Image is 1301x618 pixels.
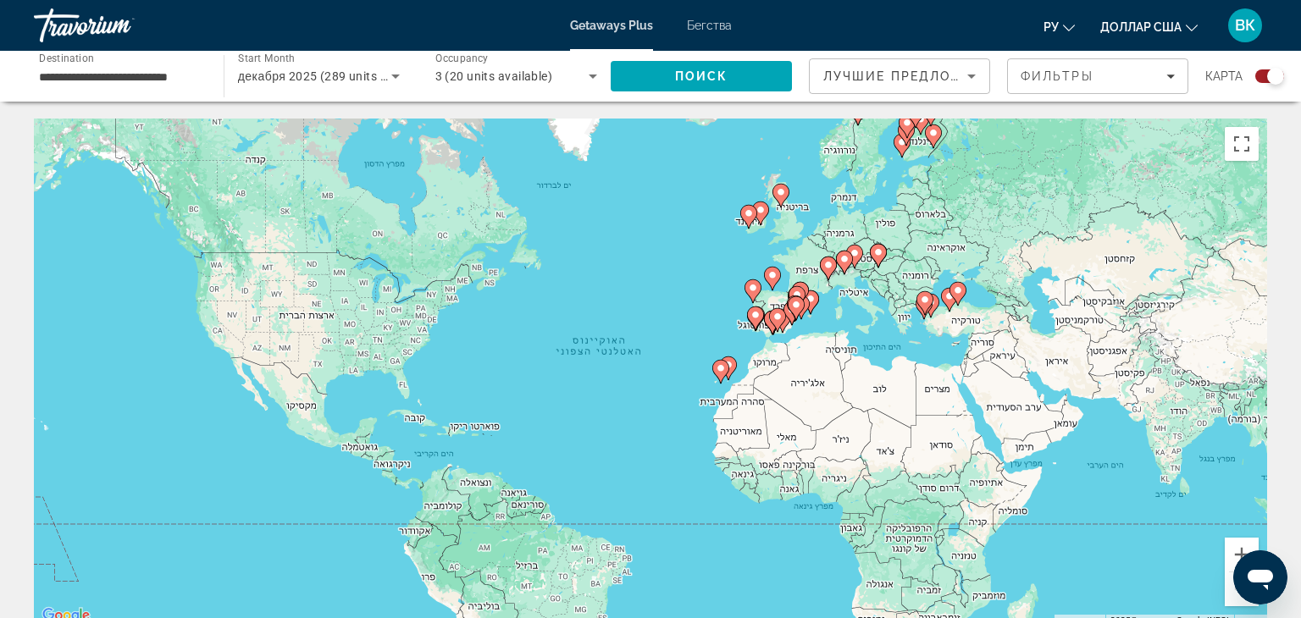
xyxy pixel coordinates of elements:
[1223,8,1267,43] button: Меню пользователя
[1007,58,1188,94] button: Filters
[1225,538,1259,571] button: הגדלת התצוגה
[823,69,1004,83] span: Лучшие предложения
[238,52,295,64] span: Start Month
[1044,20,1059,34] font: ру
[675,69,728,83] span: Поиск
[1235,16,1255,34] font: ВК
[1205,64,1243,88] span: карта
[1233,550,1287,604] iframe: לחצן לפתיחת חלון הודעות הטקסט
[435,52,489,64] span: Occupancy
[1100,14,1198,39] button: Изменить валюту
[238,69,435,83] span: декабря 2025 (289 units available)
[570,19,653,32] a: Getaways Plus
[1044,14,1075,39] button: Изменить язык
[435,69,553,83] span: 3 (20 units available)
[1021,69,1093,83] span: Фильтры
[823,66,976,86] mat-select: Sort by
[34,3,203,47] a: Травориум
[687,19,732,32] a: Бегства
[1225,572,1259,606] button: הקטנת התצוגה
[39,67,202,87] input: Select destination
[611,61,792,91] button: Search
[1100,20,1182,34] font: доллар США
[39,52,94,63] span: Destination
[1225,127,1259,161] button: החלפה של מצב תצוגה למסך מלא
